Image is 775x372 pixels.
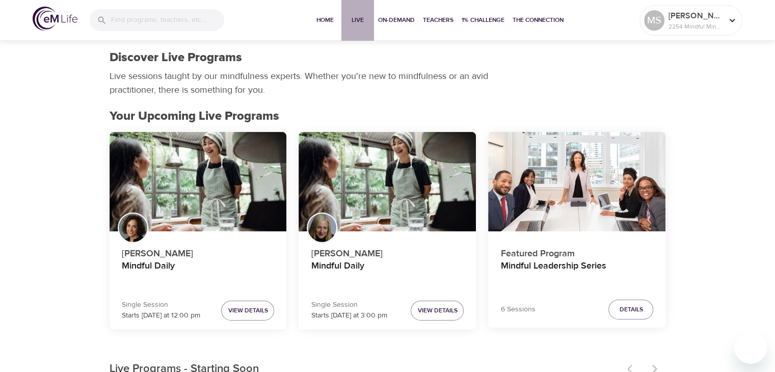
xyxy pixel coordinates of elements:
img: logo [33,7,77,31]
span: Details [619,304,643,315]
p: Starts [DATE] at 12:00 pm [122,310,200,321]
p: [PERSON_NAME] [311,243,464,260]
span: Teachers [423,15,453,25]
h1: Discover Live Programs [110,50,242,65]
span: On-Demand [378,15,415,25]
span: Live [345,15,370,25]
button: View Details [221,301,274,321]
span: Home [313,15,337,25]
h4: Mindful Leadership Series [500,260,653,285]
button: Mindful Leadership Series [488,132,665,232]
span: The Connection [513,15,564,25]
span: View Details [417,305,457,316]
p: 2254 Mindful Minutes [669,22,723,31]
div: MS [644,10,664,31]
button: Mindful Daily [110,132,287,232]
h4: Mindful Daily [122,260,275,285]
h4: Mindful Daily [311,260,464,285]
p: 6 Sessions [500,304,535,315]
p: Featured Program [500,243,653,260]
p: Starts [DATE] at 3:00 pm [311,310,387,321]
span: View Details [228,305,268,316]
input: Find programs, teachers, etc... [111,9,224,31]
span: 1% Challenge [462,15,504,25]
p: [PERSON_NAME] [669,10,723,22]
p: [PERSON_NAME] [122,243,275,260]
button: Mindful Daily [299,132,476,232]
p: Single Session [311,300,387,310]
p: Live sessions taught by our mindfulness experts. Whether you're new to mindfulness or an avid pra... [110,69,492,97]
p: Single Session [122,300,200,310]
h2: Your Upcoming Live Programs [110,109,666,124]
iframe: Button to launch messaging window [734,331,767,364]
button: View Details [411,301,464,321]
button: Details [608,300,653,320]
